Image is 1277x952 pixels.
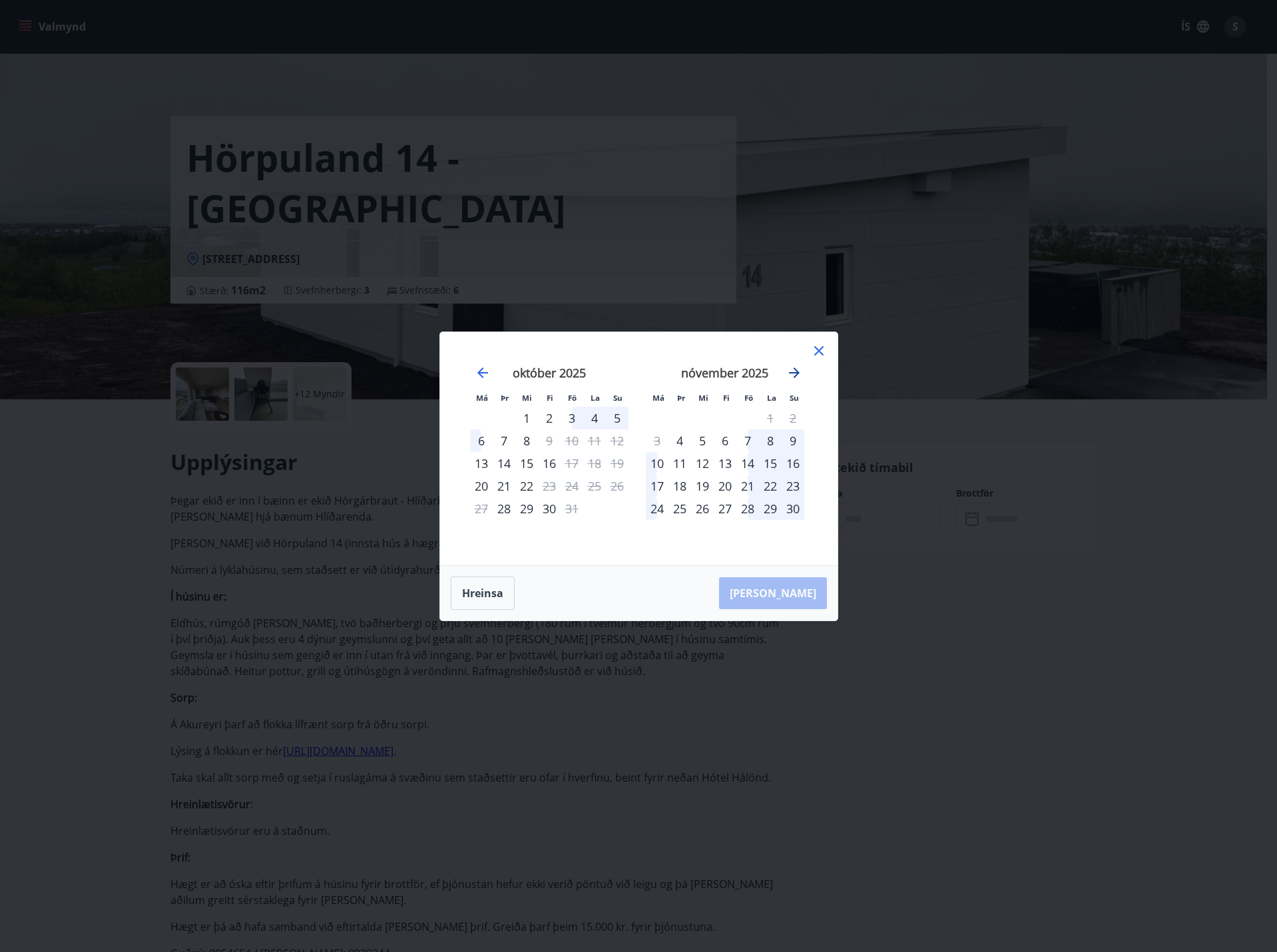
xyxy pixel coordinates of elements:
strong: október 2025 [513,365,586,381]
td: Choose laugardagur, 8. nóvember 2025 as your check-in date. It’s available. [759,429,782,452]
td: Choose fimmtudagur, 6. nóvember 2025 as your check-in date. It’s available. [714,429,736,452]
div: 17 [646,475,668,497]
td: Choose föstudagur, 7. nóvember 2025 as your check-in date. It’s available. [736,429,759,452]
div: 10 [646,452,668,475]
td: Not available. sunnudagur, 26. október 2025 [606,475,629,497]
small: Má [476,393,488,403]
small: Þr [677,393,685,403]
div: 9 [782,429,804,452]
div: 16 [782,452,804,475]
div: 4 [583,407,606,429]
td: Not available. laugardagur, 1. nóvember 2025 [759,407,782,429]
div: 18 [668,475,691,497]
td: Choose miðvikudagur, 29. október 2025 as your check-in date. It’s available. [515,497,538,520]
small: Mi [698,393,708,403]
div: 6 [470,429,493,452]
td: Choose mánudagur, 17. nóvember 2025 as your check-in date. It’s available. [646,475,668,497]
td: Choose sunnudagur, 23. nóvember 2025 as your check-in date. It’s available. [782,475,804,497]
td: Choose þriðjudagur, 28. október 2025 as your check-in date. It’s available. [493,497,515,520]
div: 30 [538,497,561,520]
td: Choose fimmtudagur, 13. nóvember 2025 as your check-in date. It’s available. [714,452,736,475]
td: Choose sunnudagur, 16. nóvember 2025 as your check-in date. It’s available. [782,452,804,475]
td: Choose þriðjudagur, 4. nóvember 2025 as your check-in date. It’s available. [668,429,691,452]
div: Aðeins innritun í boði [668,429,691,452]
td: Not available. föstudagur, 17. október 2025 [561,452,583,475]
div: 19 [691,475,714,497]
td: Not available. mánudagur, 3. nóvember 2025 [646,429,668,452]
td: Choose miðvikudagur, 5. nóvember 2025 as your check-in date. It’s available. [691,429,714,452]
div: 7 [736,429,759,452]
td: Not available. sunnudagur, 12. október 2025 [606,429,629,452]
td: Choose föstudagur, 3. október 2025 as your check-in date. It’s available. [561,407,583,429]
td: Choose fimmtudagur, 16. október 2025 as your check-in date. It’s available. [538,452,561,475]
td: Choose laugardagur, 29. nóvember 2025 as your check-in date. It’s available. [759,497,782,520]
td: Not available. föstudagur, 10. október 2025 [561,429,583,452]
div: 29 [759,497,782,520]
div: 16 [538,452,561,475]
td: Choose miðvikudagur, 12. nóvember 2025 as your check-in date. It’s available. [691,452,714,475]
td: Choose sunnudagur, 5. október 2025 as your check-in date. It’s available. [606,407,629,429]
div: 2 [538,407,561,429]
td: Not available. laugardagur, 18. október 2025 [583,452,606,475]
small: Mi [522,393,532,403]
td: Not available. fimmtudagur, 9. október 2025 [538,429,561,452]
div: 5 [691,429,714,452]
td: Choose föstudagur, 21. nóvember 2025 as your check-in date. It’s available. [736,475,759,497]
small: Má [652,393,664,403]
td: Choose miðvikudagur, 26. nóvember 2025 as your check-in date. It’s available. [691,497,714,520]
td: Choose laugardagur, 15. nóvember 2025 as your check-in date. It’s available. [759,452,782,475]
div: Aðeins útritun í boði [561,497,583,520]
div: Calendar [456,348,822,549]
td: Choose miðvikudagur, 1. október 2025 as your check-in date. It’s available. [515,407,538,429]
td: Not available. mánudagur, 27. október 2025 [470,497,493,520]
div: 6 [714,429,736,452]
small: Fi [723,393,730,403]
div: 29 [515,497,538,520]
div: 14 [736,452,759,475]
td: Choose þriðjudagur, 11. nóvember 2025 as your check-in date. It’s available. [668,452,691,475]
small: Su [790,393,799,403]
td: Choose laugardagur, 22. nóvember 2025 as your check-in date. It’s available. [759,475,782,497]
td: Choose föstudagur, 28. nóvember 2025 as your check-in date. It’s available. [736,497,759,520]
div: 8 [515,429,538,452]
td: Choose fimmtudagur, 20. nóvember 2025 as your check-in date. It’s available. [714,475,736,497]
div: 21 [493,475,515,497]
div: Aðeins útritun í boði [561,452,583,475]
td: Choose þriðjudagur, 14. október 2025 as your check-in date. It’s available. [493,452,515,475]
td: Choose sunnudagur, 30. nóvember 2025 as your check-in date. It’s available. [782,497,804,520]
td: Choose þriðjudagur, 7. október 2025 as your check-in date. It’s available. [493,429,515,452]
div: 28 [736,497,759,520]
small: Þr [501,393,509,403]
div: 24 [646,497,668,520]
td: Choose fimmtudagur, 27. nóvember 2025 as your check-in date. It’s available. [714,497,736,520]
div: 1 [515,407,538,429]
div: 20 [714,475,736,497]
td: Choose þriðjudagur, 21. október 2025 as your check-in date. It’s available. [493,475,515,497]
div: Aðeins útritun í boði [538,429,561,452]
button: Hreinsa [451,577,515,610]
div: Move backward to switch to the previous month. [475,365,491,381]
td: Not available. fimmtudagur, 23. október 2025 [538,475,561,497]
div: Aðeins innritun í boði [470,452,493,475]
td: Choose sunnudagur, 9. nóvember 2025 as your check-in date. It’s available. [782,429,804,452]
div: 3 [561,407,583,429]
small: Fö [568,393,577,403]
div: 23 [782,475,804,497]
div: Aðeins innritun í boði [493,497,515,520]
div: 15 [759,452,782,475]
strong: nóvember 2025 [681,365,768,381]
td: Choose miðvikudagur, 15. október 2025 as your check-in date. It’s available. [515,452,538,475]
td: Choose þriðjudagur, 25. nóvember 2025 as your check-in date. It’s available. [668,497,691,520]
div: 25 [668,497,691,520]
td: Choose mánudagur, 10. nóvember 2025 as your check-in date. It’s available. [646,452,668,475]
div: 14 [493,452,515,475]
td: Not available. laugardagur, 11. október 2025 [583,429,606,452]
div: 8 [759,429,782,452]
td: Choose miðvikudagur, 22. október 2025 as your check-in date. It’s available. [515,475,538,497]
td: Choose mánudagur, 13. október 2025 as your check-in date. It’s available. [470,452,493,475]
td: Not available. laugardagur, 25. október 2025 [583,475,606,497]
div: 13 [714,452,736,475]
td: Choose þriðjudagur, 18. nóvember 2025 as your check-in date. It’s available. [668,475,691,497]
div: 5 [606,407,629,429]
td: Not available. sunnudagur, 2. nóvember 2025 [782,407,804,429]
